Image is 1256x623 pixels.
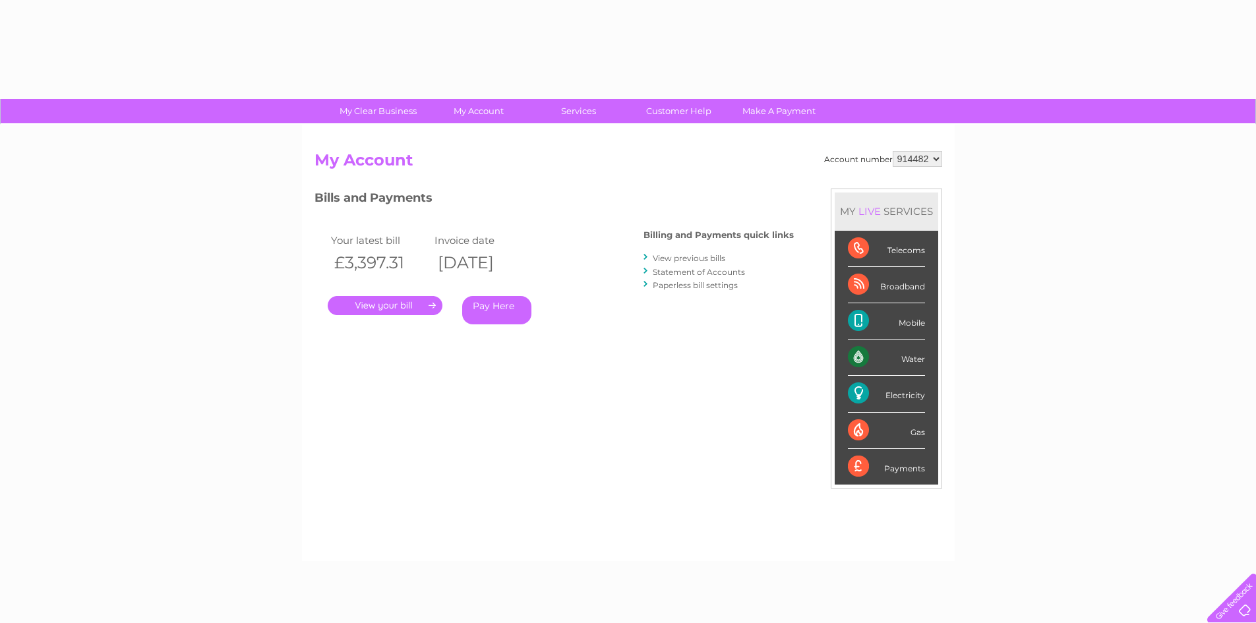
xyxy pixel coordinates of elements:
[725,99,833,123] a: Make A Payment
[328,296,442,315] a: .
[328,249,432,276] th: £3,397.31
[824,151,942,167] div: Account number
[462,296,531,324] a: Pay Here
[643,230,794,240] h4: Billing and Payments quick links
[848,449,925,485] div: Payments
[431,231,535,249] td: Invoice date
[848,267,925,303] div: Broadband
[653,280,738,290] a: Paperless bill settings
[848,340,925,376] div: Water
[653,253,725,263] a: View previous bills
[524,99,633,123] a: Services
[848,303,925,340] div: Mobile
[314,151,942,176] h2: My Account
[653,267,745,277] a: Statement of Accounts
[431,249,535,276] th: [DATE]
[328,231,432,249] td: Your latest bill
[835,193,938,230] div: MY SERVICES
[848,413,925,449] div: Gas
[314,189,794,212] h3: Bills and Payments
[848,231,925,267] div: Telecoms
[624,99,733,123] a: Customer Help
[424,99,533,123] a: My Account
[856,205,883,218] div: LIVE
[324,99,433,123] a: My Clear Business
[848,376,925,412] div: Electricity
